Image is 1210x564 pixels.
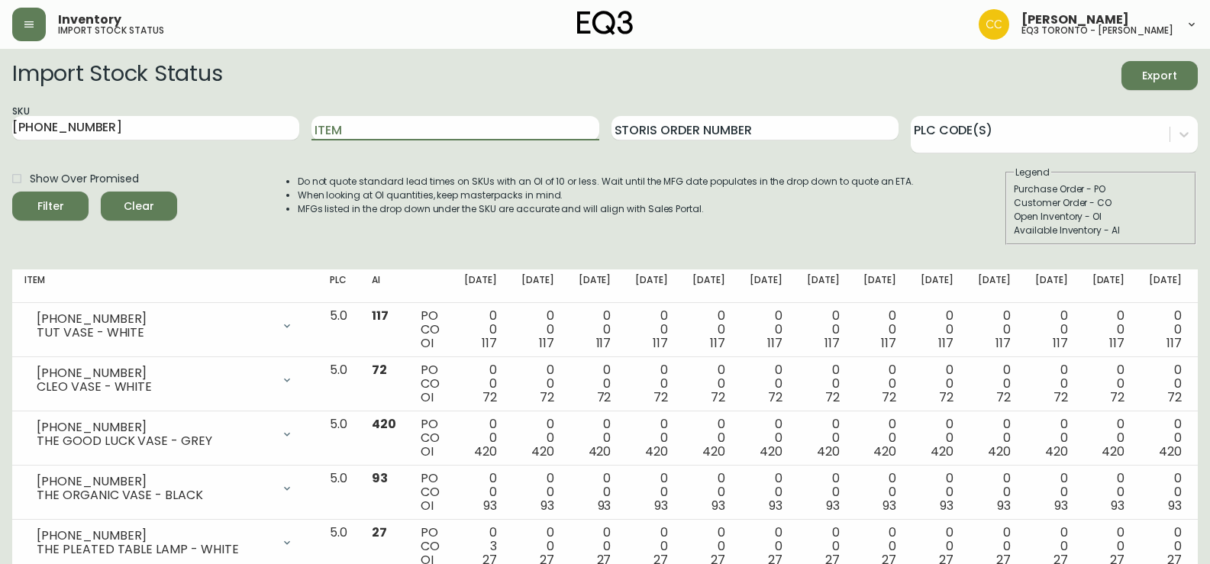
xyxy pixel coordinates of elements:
[577,11,634,35] img: logo
[908,269,966,303] th: [DATE]
[37,380,272,394] div: CLEO VASE - WHITE
[645,443,668,460] span: 420
[938,334,953,352] span: 117
[711,388,725,406] span: 72
[750,417,782,459] div: 0 0
[653,388,668,406] span: 72
[978,417,1011,459] div: 0 0
[711,497,725,514] span: 93
[566,269,624,303] th: [DATE]
[1159,443,1182,460] span: 420
[483,497,497,514] span: 93
[421,472,440,513] div: PO CO
[101,192,177,221] button: Clear
[653,334,668,352] span: 117
[421,309,440,350] div: PO CO
[1149,309,1182,350] div: 0 0
[113,197,165,216] span: Clear
[482,388,497,406] span: 72
[421,388,434,406] span: OI
[692,472,725,513] div: 0 0
[452,269,509,303] th: [DATE]
[750,309,782,350] div: 0 0
[807,363,840,404] div: 0 0
[940,497,953,514] span: 93
[464,309,497,350] div: 0 0
[589,443,611,460] span: 420
[737,269,795,303] th: [DATE]
[1149,363,1182,404] div: 0 0
[750,472,782,513] div: 0 0
[635,417,668,459] div: 0 0
[318,411,360,466] td: 5.0
[1021,14,1129,26] span: [PERSON_NAME]
[540,388,554,406] span: 72
[597,388,611,406] span: 72
[654,497,668,514] span: 93
[863,417,896,459] div: 0 0
[807,309,840,350] div: 0 0
[767,334,782,352] span: 117
[298,175,915,189] li: Do not quote standard lead times on SKUs with an OI of 10 or less. Wait until the MFG date popula...
[966,269,1023,303] th: [DATE]
[421,334,434,352] span: OI
[298,189,915,202] li: When looking at OI quantities, keep masterpacks in mind.
[421,417,440,459] div: PO CO
[12,192,89,221] button: Filter
[372,469,388,487] span: 93
[521,309,554,350] div: 0 0
[1021,26,1173,35] h5: eq3 toronto - [PERSON_NAME]
[921,309,953,350] div: 0 0
[37,475,272,488] div: [PHONE_NUMBER]
[579,309,611,350] div: 0 0
[680,269,737,303] th: [DATE]
[750,363,782,404] div: 0 0
[298,202,915,216] li: MFGs listed in the drop down under the SKU are accurate and will align with Sales Portal.
[318,466,360,520] td: 5.0
[318,269,360,303] th: PLC
[58,26,164,35] h5: import stock status
[1014,182,1188,196] div: Purchase Order - PO
[635,363,668,404] div: 0 0
[1168,497,1182,514] span: 93
[12,61,222,90] h2: Import Stock Status
[1121,61,1198,90] button: Export
[1166,334,1182,352] span: 117
[521,363,554,404] div: 0 0
[24,363,305,397] div: [PHONE_NUMBER]CLEO VASE - WHITE
[978,309,1011,350] div: 0 0
[521,472,554,513] div: 0 0
[692,417,725,459] div: 0 0
[996,388,1011,406] span: 72
[635,472,668,513] div: 0 0
[1014,210,1188,224] div: Open Inventory - OI
[921,472,953,513] div: 0 0
[825,388,840,406] span: 72
[579,363,611,404] div: 0 0
[37,421,272,434] div: [PHONE_NUMBER]
[824,334,840,352] span: 117
[464,472,497,513] div: 0 0
[521,417,554,459] div: 0 0
[1080,269,1137,303] th: [DATE]
[421,443,434,460] span: OI
[692,309,725,350] div: 0 0
[1149,472,1182,513] div: 0 0
[509,269,566,303] th: [DATE]
[1014,166,1051,179] legend: Legend
[1110,388,1124,406] span: 72
[997,497,1011,514] span: 93
[579,417,611,459] div: 0 0
[318,303,360,357] td: 5.0
[1054,388,1068,406] span: 72
[702,443,725,460] span: 420
[882,388,896,406] span: 72
[464,417,497,459] div: 0 0
[1035,363,1068,404] div: 0 0
[1092,363,1125,404] div: 0 0
[1023,269,1080,303] th: [DATE]
[1035,472,1068,513] div: 0 0
[881,334,896,352] span: 117
[58,14,121,26] span: Inventory
[421,497,434,514] span: OI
